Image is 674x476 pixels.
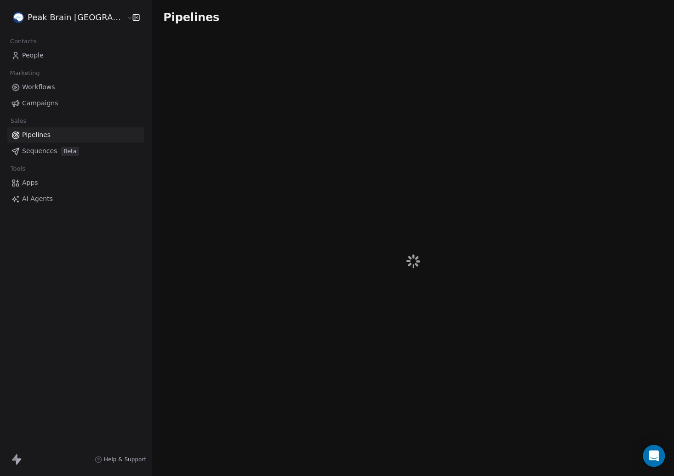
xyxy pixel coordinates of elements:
[22,146,57,156] span: Sequences
[7,80,144,95] a: Workflows
[13,12,24,23] img: Peak%20Brain%20Logo.png
[6,66,44,80] span: Marketing
[7,48,144,63] a: People
[22,82,55,92] span: Workflows
[7,191,144,206] a: AI Agents
[22,194,53,204] span: AI Agents
[61,147,79,156] span: Beta
[28,11,125,23] span: Peak Brain [GEOGRAPHIC_DATA]
[6,34,40,48] span: Contacts
[7,127,144,143] a: Pipelines
[7,143,144,159] a: SequencesBeta
[22,51,44,60] span: People
[22,178,38,188] span: Apps
[7,96,144,111] a: Campaigns
[104,456,146,463] span: Help & Support
[163,11,219,24] span: Pipelines
[6,114,30,128] span: Sales
[22,130,51,140] span: Pipelines
[643,445,665,467] div: Open Intercom Messenger
[11,10,120,25] button: Peak Brain [GEOGRAPHIC_DATA]
[95,456,146,463] a: Help & Support
[22,98,58,108] span: Campaigns
[6,162,29,176] span: Tools
[7,175,144,190] a: Apps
